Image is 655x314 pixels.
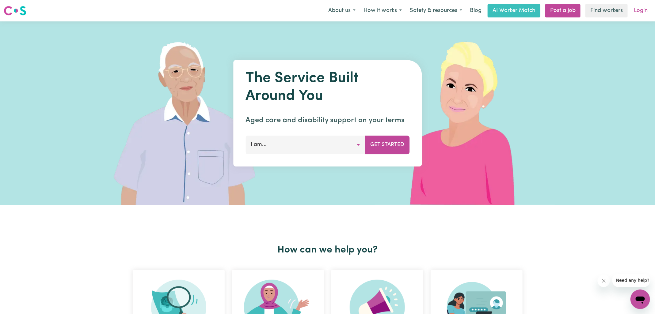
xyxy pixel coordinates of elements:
h1: The Service Built Around You [246,70,409,105]
a: Login [630,4,651,17]
a: Post a job [545,4,581,17]
a: Careseekers logo [4,4,26,18]
img: Careseekers logo [4,5,26,16]
a: AI Worker Match [488,4,540,17]
iframe: Message from company [612,274,650,287]
a: Find workers [585,4,628,17]
iframe: Button to launch messaging window [630,290,650,309]
button: Safety & resources [406,4,466,17]
p: Aged care and disability support on your terms [246,115,409,126]
button: About us [324,4,360,17]
iframe: Close message [598,275,610,287]
button: Get Started [365,136,409,154]
button: How it works [360,4,406,17]
a: Blog [466,4,485,17]
h2: How can we help you? [129,244,526,256]
button: I am... [246,136,365,154]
